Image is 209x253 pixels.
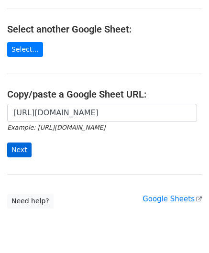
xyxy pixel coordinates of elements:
iframe: Chat Widget [161,207,209,253]
a: Google Sheets [143,195,202,203]
small: Example: [URL][DOMAIN_NAME] [7,124,105,131]
input: Paste your Google Sheet URL here [7,104,197,122]
a: Select... [7,42,43,57]
input: Next [7,143,32,157]
h4: Copy/paste a Google Sheet URL: [7,88,202,100]
a: Need help? [7,194,54,209]
h4: Select another Google Sheet: [7,23,202,35]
